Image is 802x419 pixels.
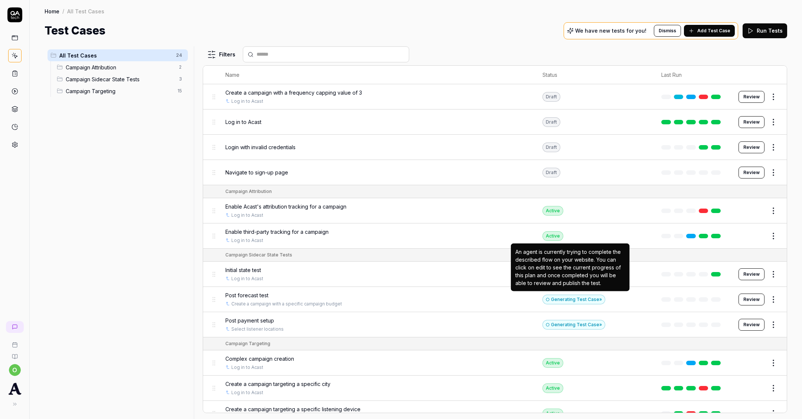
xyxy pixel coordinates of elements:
[739,167,764,179] button: Review
[203,312,787,337] tr: Post payment setupSelect listener locationsGenerating Test Case»Review
[225,317,274,324] span: Post payment setup
[9,364,21,376] button: o
[225,380,330,388] span: Create a campaign targeting a specific city
[542,143,560,152] div: Draft
[542,358,563,368] div: Active
[203,376,787,401] tr: Create a campaign targeting a specific cityLog in to AcastActive
[203,287,787,312] tr: Post forecast testCreate a campaign with a specific campaign budgetGenerating Test Case»An agent ...
[515,248,625,287] div: An agent is currently trying to complete the described flow on your website. You can click on edi...
[542,206,563,216] div: Active
[54,85,188,97] div: Drag to reorderCampaign Targeting15
[684,25,735,37] button: Add Test Case
[542,409,563,418] div: Active
[542,383,563,393] div: Active
[225,203,346,210] span: Enable Acast's attribution tracking for a campaign
[6,321,24,333] a: New conversation
[203,160,787,185] tr: Navigate to sign-up pageDraftReview
[743,23,787,38] button: Run Tests
[225,143,296,151] span: Login with invalid credentials
[225,89,362,96] span: Create a campaign with a frequency capping value of 3
[173,51,185,60] span: 24
[654,66,731,84] th: Last Run
[218,66,535,84] th: Name
[203,109,787,135] tr: Log in to AcastDraftReview
[225,228,329,236] span: Enable third-party tracking for a campaign
[542,231,563,241] div: Active
[225,355,294,363] span: Complex campaign creation
[203,47,240,62] button: Filters
[542,320,605,330] button: Generating Test Case»
[225,188,272,195] div: Campaign Attribution
[62,7,64,15] div: /
[697,27,730,34] span: Add Test Case
[542,168,560,177] div: Draft
[66,63,175,71] span: Campaign Attribution
[542,321,605,328] a: Generating Test Case»
[739,268,764,280] button: Review
[535,66,654,84] th: Status
[542,295,605,304] div: Generating Test Case »
[225,252,292,258] div: Campaign Sidecar State Tests
[203,223,787,249] tr: Enable third-party tracking for a campaignLog in to AcastActive
[203,198,787,223] tr: Enable Acast's attribution tracking for a campaignLog in to AcastActive
[3,376,26,397] button: Acast Logo
[542,117,560,127] div: Draft
[542,296,605,302] a: Generating Test Case»
[3,348,26,360] a: Documentation
[225,405,361,413] span: Create a campaign targeting a specific listening device
[45,7,59,15] a: Home
[654,25,681,37] button: Dismiss
[231,326,284,333] a: Select listener locations
[225,340,270,347] div: Campaign Targeting
[542,320,605,330] div: Generating Test Case »
[66,87,173,95] span: Campaign Targeting
[739,91,764,103] button: Review
[739,294,764,305] button: Review
[231,301,342,307] a: Create a campaign with a specific campaign budget
[66,75,175,83] span: Campaign Sidecar State Tests
[739,319,764,331] button: Review
[176,75,185,84] span: 3
[203,262,787,287] tr: Initial state testLog in to AcastDraftReview
[231,98,263,105] a: Log in to Acast
[231,364,263,371] a: Log in to Acast
[225,118,261,126] span: Log in to Acast
[175,86,185,95] span: 15
[739,116,764,128] button: Review
[225,266,261,274] span: Initial state test
[231,212,263,219] a: Log in to Acast
[575,28,646,33] p: We have new tests for you!
[203,84,787,109] tr: Create a campaign with a frequency capping value of 3Log in to AcastDraftReview
[739,141,764,153] button: Review
[59,52,172,59] span: All Test Cases
[67,7,104,15] div: All Test Cases
[203,135,787,160] tr: Login with invalid credentialsDraftReview
[45,22,105,39] h1: Test Cases
[225,168,288,176] span: Navigate to sign-up page
[176,63,185,72] span: 2
[231,275,263,282] a: Log in to Acast
[3,336,26,348] a: Book a call with us
[54,73,188,85] div: Drag to reorderCampaign Sidecar State Tests3
[231,237,263,244] a: Log in to Acast
[203,350,787,376] tr: Complex campaign creationLog in to AcastActive
[231,389,263,396] a: Log in to Acast
[8,382,22,395] img: Acast Logo
[54,61,188,73] div: Drag to reorderCampaign Attribution2
[542,92,560,102] div: Draft
[542,295,605,304] button: Generating Test Case»
[225,291,268,299] span: Post forecast test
